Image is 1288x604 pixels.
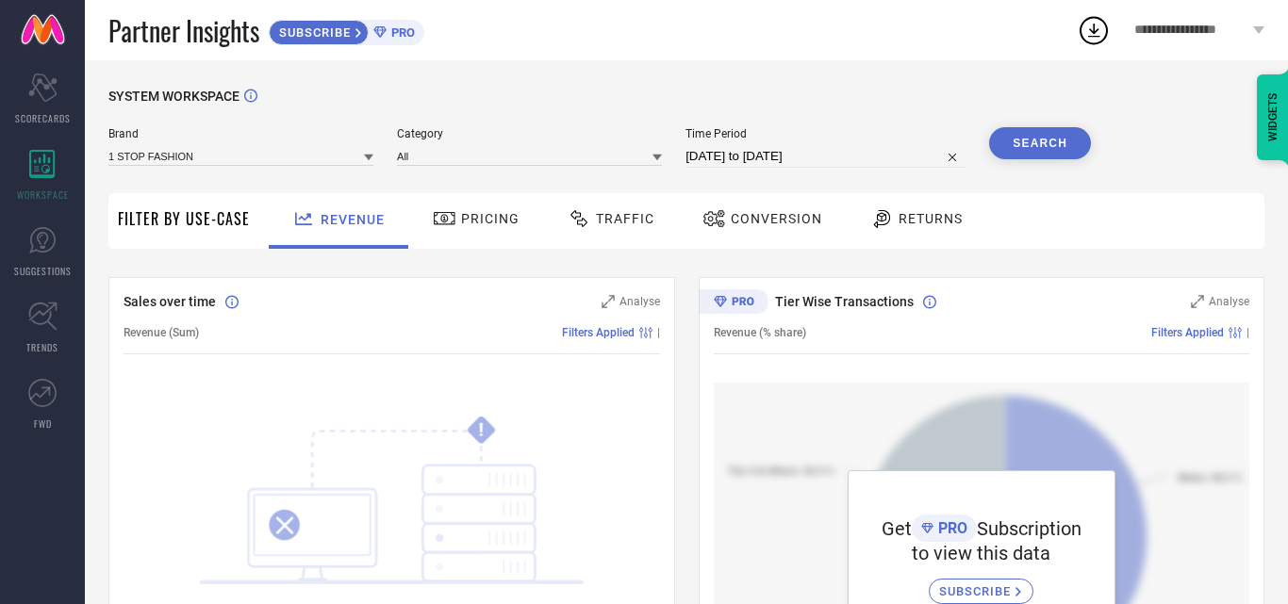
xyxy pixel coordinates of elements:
span: Revenue [321,212,385,227]
span: Partner Insights [108,11,259,50]
button: Search [989,127,1091,159]
span: FWD [34,416,52,431]
span: | [657,326,660,339]
svg: Zoom [602,295,615,308]
span: Category [397,127,662,140]
span: PRO [387,25,415,40]
span: SUBSCRIBE [939,584,1016,598]
span: SUBSCRIBE [270,25,355,40]
span: to view this data [912,542,1050,564]
span: Filter By Use-Case [118,207,250,230]
svg: Zoom [1191,295,1204,308]
span: Revenue (% share) [714,326,806,339]
input: Select time period [685,145,966,168]
span: Time Period [685,127,966,140]
a: SUBSCRIBE [929,564,1033,604]
span: PRO [933,519,967,537]
div: Premium [699,289,768,318]
span: Get [882,517,912,540]
span: TRENDS [26,340,58,354]
span: WORKSPACE [17,188,69,202]
span: Filters Applied [1151,326,1224,339]
span: Brand [108,127,373,140]
span: Subscription [977,517,1082,540]
span: Revenue (Sum) [124,326,199,339]
span: Analyse [619,295,660,308]
span: Tier Wise Transactions [775,294,914,309]
span: Returns [899,211,963,226]
span: Analyse [1209,295,1249,308]
a: SUBSCRIBEPRO [269,15,424,45]
span: Filters Applied [562,326,635,339]
span: SYSTEM WORKSPACE [108,89,239,104]
span: | [1247,326,1249,339]
span: SCORECARDS [15,111,71,125]
span: Sales over time [124,294,216,309]
div: Open download list [1077,13,1111,47]
span: Traffic [596,211,654,226]
span: Pricing [461,211,520,226]
span: Conversion [731,211,822,226]
tspan: ! [479,419,484,441]
span: SUGGESTIONS [14,264,72,278]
